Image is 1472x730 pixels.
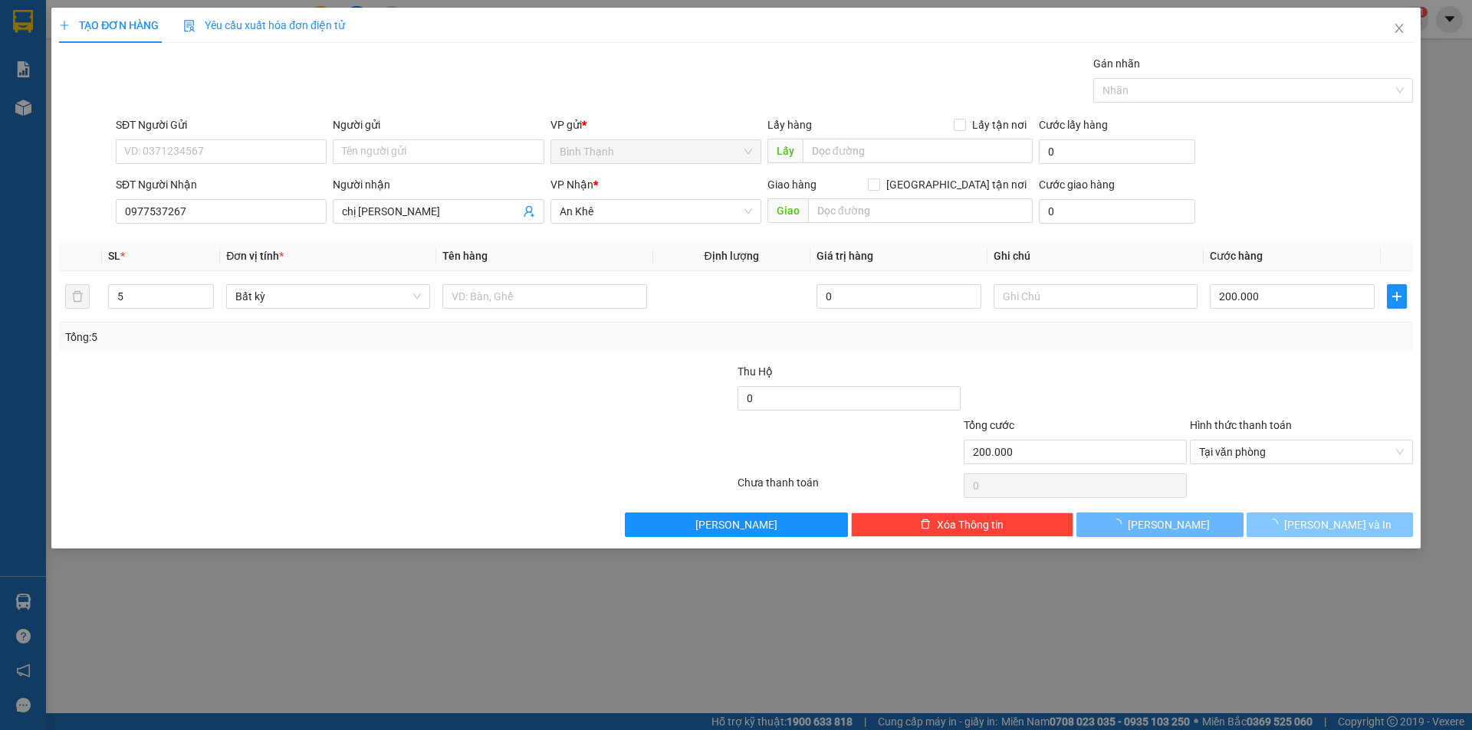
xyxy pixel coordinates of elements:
[937,516,1004,533] span: Xóa Thông tin
[65,284,90,309] button: delete
[767,198,808,223] span: Giao
[560,140,752,163] span: Bình Thạnh
[1039,199,1195,224] input: Cước giao hàng
[767,119,812,131] span: Lấy hàng
[767,139,803,163] span: Lấy
[550,178,593,191] span: VP Nhận
[183,20,195,32] img: icon
[736,474,962,501] div: Chưa thanh toán
[1267,519,1284,529] span: loading
[442,284,646,309] input: VD: Bàn, Ghế
[1093,57,1140,70] label: Gán nhãn
[987,241,1204,271] th: Ghi chú
[116,176,327,193] div: SĐT Người Nhận
[1076,512,1243,537] button: [PERSON_NAME]
[964,419,1014,431] span: Tổng cước
[695,516,777,533] span: [PERSON_NAME]
[767,178,816,191] span: Giao hàng
[816,284,981,309] input: 0
[1210,250,1263,262] span: Cước hàng
[1388,290,1406,303] span: plus
[816,250,873,262] span: Giá trị hàng
[966,116,1033,133] span: Lấy tận nơi
[235,285,421,308] span: Bất kỳ
[920,519,931,531] span: delete
[116,116,327,133] div: SĐT Người Gửi
[1039,178,1115,191] label: Cước giao hàng
[442,250,488,262] span: Tên hàng
[994,284,1198,309] input: Ghi Chú
[59,19,159,31] span: TẠO ĐƠN HÀNG
[738,365,773,378] span: Thu Hộ
[59,20,70,31] span: plus
[333,116,544,133] div: Người gửi
[1128,516,1210,533] span: [PERSON_NAME]
[183,19,345,31] span: Yêu cầu xuất hóa đơn điện tử
[1039,139,1195,164] input: Cước lấy hàng
[560,200,752,223] span: An Khê
[808,198,1033,223] input: Dọc đường
[523,205,535,218] span: user-add
[1393,22,1405,34] span: close
[1247,512,1413,537] button: [PERSON_NAME] và In
[705,250,759,262] span: Định lượng
[65,329,568,345] div: Tổng: 5
[108,250,120,262] span: SL
[1378,8,1421,51] button: Close
[1199,440,1404,463] span: Tại văn phòng
[1284,516,1391,533] span: [PERSON_NAME] và In
[1111,519,1128,529] span: loading
[1190,419,1292,431] label: Hình thức thanh toán
[625,512,848,537] button: [PERSON_NAME]
[226,250,284,262] span: Đơn vị tính
[333,176,544,193] div: Người nhận
[550,116,761,133] div: VP gửi
[851,512,1074,537] button: deleteXóa Thông tin
[1039,119,1108,131] label: Cước lấy hàng
[1387,284,1407,309] button: plus
[803,139,1033,163] input: Dọc đường
[880,176,1033,193] span: [GEOGRAPHIC_DATA] tận nơi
